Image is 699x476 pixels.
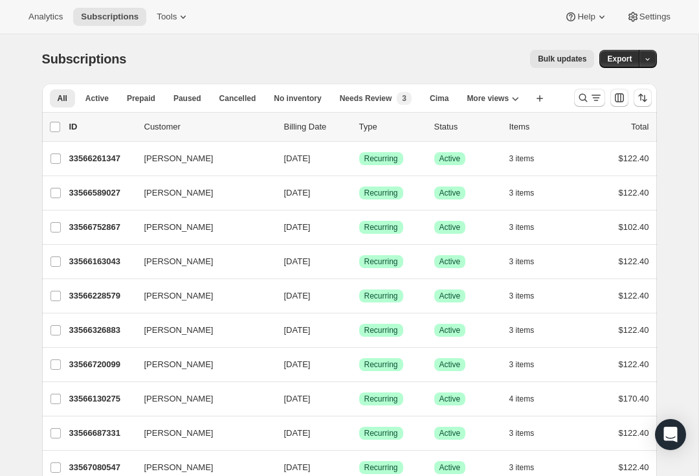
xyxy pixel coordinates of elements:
div: Items [509,120,574,133]
span: Export [607,54,632,64]
span: Recurring [364,359,398,370]
button: [PERSON_NAME] [137,217,266,238]
span: 3 items [509,153,535,164]
p: 33566130275 [69,392,134,405]
span: More views [467,93,509,104]
span: Active [439,462,461,473]
span: Needs Review [340,93,392,104]
span: $170.40 [619,394,649,403]
button: [PERSON_NAME] [137,183,266,203]
div: 33566130275[PERSON_NAME][DATE]SuccessRecurringSuccessActive4 items$170.40 [69,390,649,408]
div: 33566228579[PERSON_NAME][DATE]SuccessRecurringSuccessActive3 items$122.40 [69,287,649,305]
span: Prepaid [127,93,155,104]
span: Active [439,256,461,267]
span: Recurring [364,256,398,267]
button: 3 items [509,356,549,374]
span: [DATE] [284,256,311,266]
span: Recurring [364,394,398,404]
span: $122.40 [619,188,649,198]
span: [DATE] [284,291,311,300]
button: 3 items [509,218,549,236]
span: [PERSON_NAME] [144,255,214,268]
div: IDCustomerBilling DateTypeStatusItemsTotal [69,120,649,133]
span: [DATE] [284,325,311,335]
p: 33567080547 [69,461,134,474]
p: 33566752867 [69,221,134,234]
button: Bulk updates [530,50,594,68]
span: Recurring [364,325,398,335]
span: $102.40 [619,222,649,232]
span: [PERSON_NAME] [144,392,214,405]
span: No inventory [274,93,321,104]
p: ID [69,120,134,133]
button: Create new view [529,89,550,108]
span: [PERSON_NAME] [144,152,214,165]
p: 33566261347 [69,152,134,165]
button: 4 items [509,390,549,408]
button: 3 items [509,424,549,442]
span: $122.40 [619,359,649,369]
span: $122.40 [619,291,649,300]
div: 33566589027[PERSON_NAME][DATE]SuccessRecurringSuccessActive3 items$122.40 [69,184,649,202]
button: Search and filter results [574,89,605,107]
span: [DATE] [284,188,311,198]
span: Subscriptions [81,12,139,22]
span: $122.40 [619,256,649,266]
span: [PERSON_NAME] [144,221,214,234]
button: 3 items [509,321,549,339]
span: 4 items [509,394,535,404]
p: Total [631,120,649,133]
span: [DATE] [284,359,311,369]
span: 3 items [509,256,535,267]
span: 3 items [509,325,535,335]
span: [PERSON_NAME] [144,324,214,337]
span: Active [439,153,461,164]
button: Customize table column order and visibility [610,89,628,107]
span: 3 items [509,222,535,232]
span: Settings [639,12,671,22]
p: 33566589027 [69,187,134,199]
span: 3 items [509,291,535,301]
p: 33566228579 [69,289,134,302]
button: Settings [619,8,678,26]
button: [PERSON_NAME] [137,320,266,341]
p: 33566687331 [69,427,134,440]
span: [PERSON_NAME] [144,187,214,199]
div: 33566720099[PERSON_NAME][DATE]SuccessRecurringSuccessActive3 items$122.40 [69,356,649,374]
span: [DATE] [284,428,311,438]
div: Type [359,120,424,133]
button: Subscriptions [73,8,146,26]
span: Active [85,93,109,104]
span: 3 items [509,188,535,198]
span: Cancelled [219,93,256,104]
button: [PERSON_NAME] [137,286,266,306]
span: [DATE] [284,394,311,403]
span: Recurring [364,222,398,232]
span: 3 items [509,428,535,438]
span: Tools [157,12,177,22]
button: Sort the results [634,89,652,107]
span: $122.40 [619,428,649,438]
span: Recurring [364,462,398,473]
span: Analytics [28,12,63,22]
span: 3 items [509,462,535,473]
span: Active [439,325,461,335]
span: $122.40 [619,325,649,335]
span: Active [439,291,461,301]
span: [PERSON_NAME] [144,358,214,371]
span: Recurring [364,153,398,164]
div: 33566752867[PERSON_NAME][DATE]SuccessRecurringSuccessActive3 items$102.40 [69,218,649,236]
button: [PERSON_NAME] [137,423,266,444]
button: [PERSON_NAME] [137,354,266,375]
div: 33566261347[PERSON_NAME][DATE]SuccessRecurringSuccessActive3 items$122.40 [69,150,649,168]
span: [DATE] [284,462,311,472]
p: Billing Date [284,120,349,133]
span: Bulk updates [538,54,586,64]
span: Paused [173,93,201,104]
button: 3 items [509,150,549,168]
span: [PERSON_NAME] [144,461,214,474]
span: [PERSON_NAME] [144,289,214,302]
p: 33566326883 [69,324,134,337]
span: Recurring [364,291,398,301]
span: Help [577,12,595,22]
